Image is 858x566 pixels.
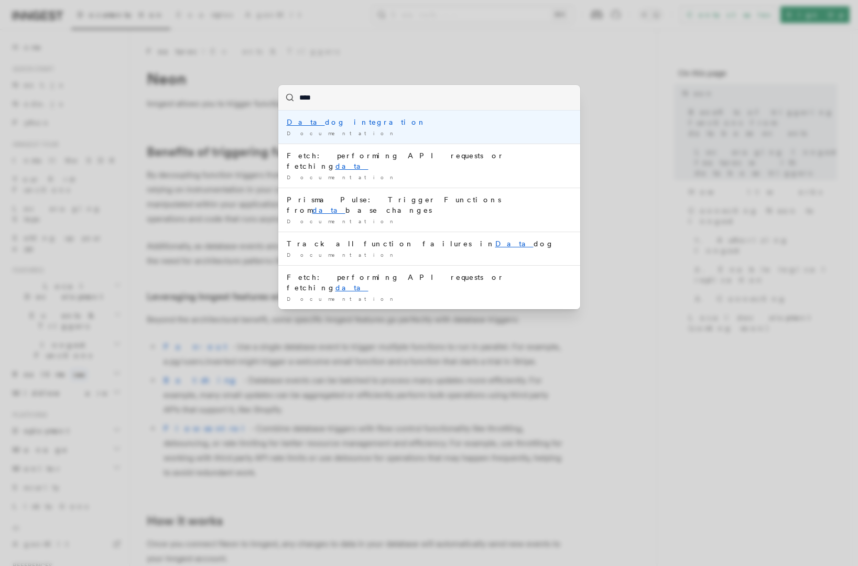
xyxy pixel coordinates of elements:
span: Documentation [287,296,397,302]
span: Documentation [287,218,397,224]
span: Documentation [287,174,397,180]
div: Fetch: performing API requests or fetching [287,150,572,171]
mark: Data [287,118,325,126]
span: Documentation [287,130,397,136]
span: Documentation [287,252,397,258]
div: Track all function failures in dog [287,238,572,249]
mark: Data [495,240,534,248]
div: dog integration [287,117,572,127]
div: Prisma Pulse: Trigger Functions from base changes [287,194,572,215]
mark: data [312,206,345,214]
div: Fetch: performing API requests or fetching [287,272,572,293]
mark: data [335,162,368,170]
mark: data [335,284,368,292]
